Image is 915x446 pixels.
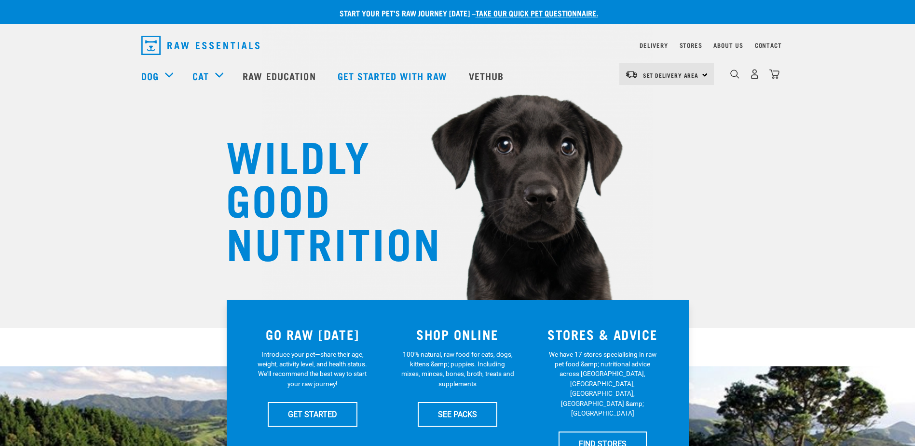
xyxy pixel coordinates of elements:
[141,36,259,55] img: Raw Essentials Logo
[536,327,669,342] h3: STORES & ADVICE
[625,70,638,79] img: van-moving.png
[755,43,782,47] a: Contact
[680,43,702,47] a: Stores
[226,133,419,263] h1: WILDLY GOOD NUTRITION
[546,349,659,418] p: We have 17 stores specialising in raw pet food &amp; nutritional advice across [GEOGRAPHIC_DATA],...
[769,69,779,79] img: home-icon@2x.png
[246,327,380,342] h3: GO RAW [DATE]
[730,70,739,79] img: home-icon-1@2x.png
[268,402,357,426] a: GET STARTED
[233,56,328,95] a: Raw Education
[256,349,369,389] p: Introduce your pet—share their age, weight, activity level, and health status. We'll recommend th...
[141,69,159,83] a: Dog
[713,43,743,47] a: About Us
[328,56,459,95] a: Get started with Raw
[134,32,782,59] nav: dropdown navigation
[476,11,598,15] a: take our quick pet questionnaire.
[643,73,699,77] span: Set Delivery Area
[640,43,668,47] a: Delivery
[192,69,209,83] a: Cat
[391,327,524,342] h3: SHOP ONLINE
[401,349,514,389] p: 100% natural, raw food for cats, dogs, kittens &amp; puppies. Including mixes, minces, bones, bro...
[459,56,516,95] a: Vethub
[750,69,760,79] img: user.png
[418,402,497,426] a: SEE PACKS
